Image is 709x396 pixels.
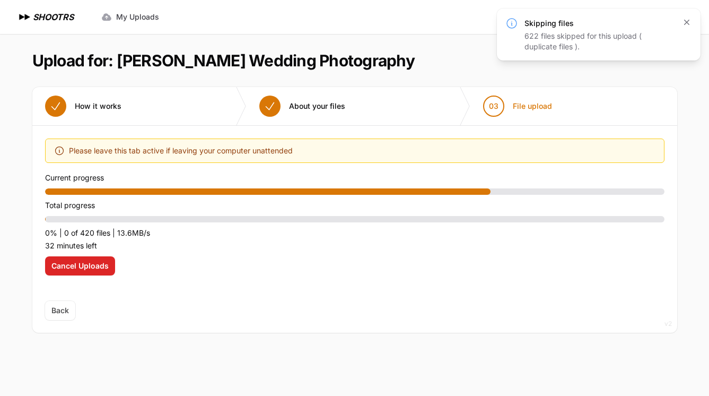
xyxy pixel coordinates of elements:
[45,171,664,184] p: Current progress
[470,87,565,125] button: 03 File upload
[32,51,415,70] h1: Upload for: [PERSON_NAME] Wedding Photography
[75,101,121,111] span: How it works
[524,31,675,52] div: 622 files skipped for this upload ( duplicate files ).
[17,11,33,23] img: SHOOTRS
[489,101,498,111] span: 03
[51,261,109,271] span: Cancel Uploads
[45,227,664,239] p: 0% | 0 of 420 files | 13.6MB/s
[45,199,664,212] p: Total progress
[45,239,664,252] p: 32 minutes left
[69,144,293,157] span: Please leave this tab active if leaving your computer unattended
[95,7,165,27] a: My Uploads
[33,11,74,23] h1: SHOOTRS
[289,101,345,111] span: About your files
[17,11,74,23] a: SHOOTRS SHOOTRS
[32,87,134,125] button: How it works
[116,12,159,22] span: My Uploads
[45,256,115,276] button: Cancel Uploads
[664,317,672,330] div: v2
[524,18,675,29] h3: Skipping files
[513,101,552,111] span: File upload
[247,87,358,125] button: About your files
